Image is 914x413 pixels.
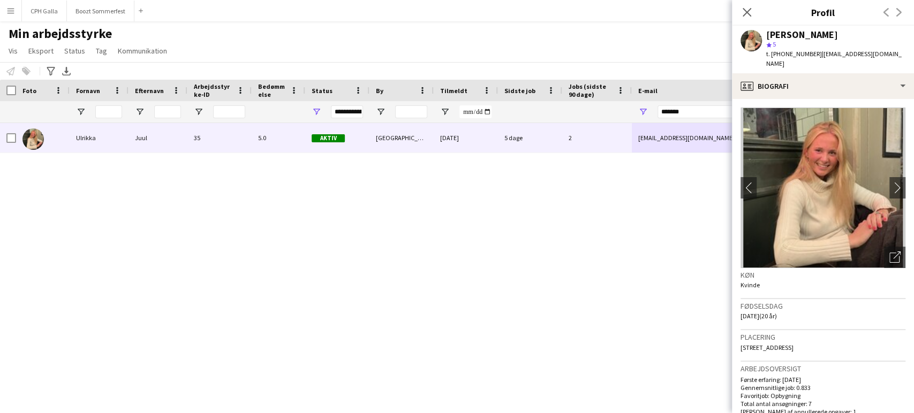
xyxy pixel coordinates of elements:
[741,343,794,351] span: [STREET_ADDRESS]
[658,105,840,118] input: E-mail Filter Input
[135,107,145,117] button: Åbn Filtermenu
[741,108,905,268] img: Mandskabs avatar eller foto
[569,82,613,98] span: Jobs (sidste 90 dage)
[4,44,22,58] a: Vis
[258,82,286,98] span: Bedømmelse
[114,44,171,58] a: Kommunikation
[732,73,914,99] div: Biografi
[9,46,18,56] span: Vis
[64,46,85,56] span: Status
[741,384,905,392] p: Gennemsnitlige job: 0.833
[44,65,57,78] app-action-btn: Avancerede filtre
[434,123,498,152] div: [DATE]
[92,44,111,58] a: Tag
[22,128,44,150] img: Ulrikka Juul
[76,107,86,117] button: Åbn Filtermenu
[213,105,245,118] input: Arbejdsstyrke-ID Filter Input
[70,123,129,152] div: Ulrikka
[60,44,89,58] a: Status
[741,392,905,400] p: Favoritjob: Opbygning
[766,50,902,67] span: | [EMAIL_ADDRESS][DOMAIN_NAME]
[459,105,492,118] input: Tilmeldt Filter Input
[312,134,345,142] span: Aktiv
[766,50,822,58] span: t. [PHONE_NUMBER]
[22,87,36,95] span: Foto
[741,301,905,311] h3: Fødselsdag
[96,46,107,56] span: Tag
[312,87,333,95] span: Status
[741,400,905,408] p: Total antal ansøgninger: 7
[369,123,434,152] div: [GEOGRAPHIC_DATA]
[632,123,846,152] div: [EMAIL_ADDRESS][DOMAIN_NAME]
[440,107,450,117] button: Åbn Filtermenu
[154,105,181,118] input: Efternavn Filter Input
[24,44,58,58] a: Eksport
[9,26,112,42] span: Min arbejdsstyrke
[194,82,232,98] span: Arbejdsstyrke-ID
[194,107,203,117] button: Åbn Filtermenu
[129,123,187,152] div: Juul
[741,332,905,342] h3: Placering
[376,107,386,117] button: Åbn Filtermenu
[60,65,73,78] app-action-btn: Eksporter XLSX
[562,123,632,152] div: 2
[741,312,777,320] span: [DATE] (20 år)
[187,123,252,152] div: 35
[741,364,905,373] h3: Arbejdsoversigt
[638,107,648,117] button: Åbn Filtermenu
[95,105,122,118] input: Fornavn Filter Input
[741,270,905,280] h3: Køn
[741,281,760,289] span: Kvinde
[252,123,305,152] div: 5.0
[732,5,914,19] h3: Profil
[67,1,134,21] button: Boozt Sommerfest
[638,87,658,95] span: E-mail
[22,1,67,21] button: CPH Galla
[504,87,535,95] span: Sidste job
[884,247,905,268] div: Åbn foto pop-in
[376,87,383,95] span: By
[440,87,467,95] span: Tilmeldt
[773,40,776,48] span: 5
[118,46,167,56] span: Kommunikation
[766,30,838,40] div: [PERSON_NAME]
[741,376,905,384] p: Første erfaring: [DATE]
[76,87,100,95] span: Fornavn
[312,107,321,117] button: Åbn Filtermenu
[395,105,427,118] input: By Filter Input
[498,123,562,152] div: 5 dage
[28,46,54,56] span: Eksport
[135,87,164,95] span: Efternavn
